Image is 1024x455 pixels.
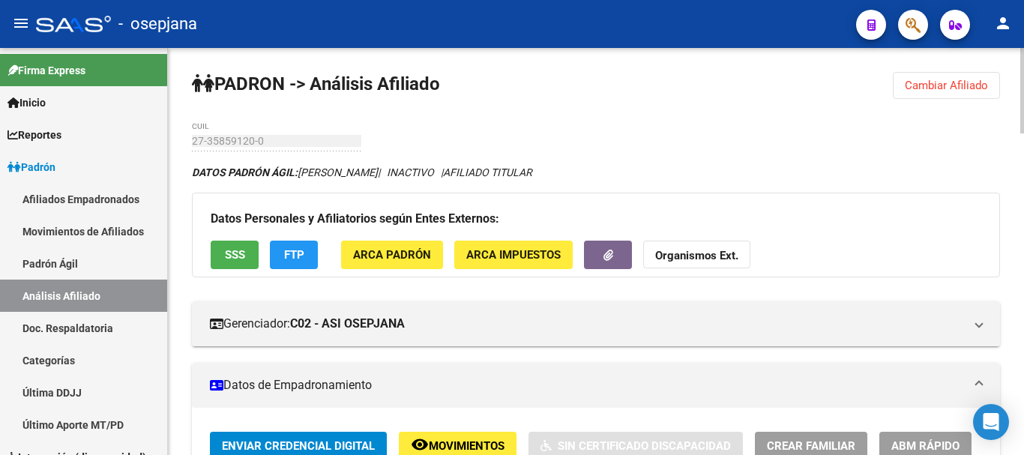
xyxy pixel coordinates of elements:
[443,166,532,178] span: AFILIADO TITULAR
[270,241,318,268] button: FTP
[192,166,532,178] i: | INACTIVO |
[211,208,981,229] h3: Datos Personales y Afiliatorios según Entes Externos:
[192,363,1000,408] mat-expansion-panel-header: Datos de Empadronamiento
[210,377,964,394] mat-panel-title: Datos de Empadronamiento
[192,73,440,94] strong: PADRON -> Análisis Afiliado
[7,159,55,175] span: Padrón
[558,439,731,453] span: Sin Certificado Discapacidad
[290,316,405,332] strong: C02 - ASI OSEPJANA
[222,439,375,453] span: Enviar Credencial Digital
[466,249,561,262] span: ARCA Impuestos
[905,79,988,92] span: Cambiar Afiliado
[643,241,750,268] button: Organismos Ext.
[994,14,1012,32] mat-icon: person
[353,249,431,262] span: ARCA Padrón
[411,436,429,454] mat-icon: remove_red_eye
[118,7,197,40] span: - osepjana
[655,250,738,263] strong: Organismos Ext.
[454,241,573,268] button: ARCA Impuestos
[211,241,259,268] button: SSS
[891,439,960,453] span: ABM Rápido
[7,127,61,143] span: Reportes
[192,166,378,178] span: [PERSON_NAME]
[7,94,46,111] span: Inicio
[192,301,1000,346] mat-expansion-panel-header: Gerenciador:C02 - ASI OSEPJANA
[893,72,1000,99] button: Cambiar Afiliado
[973,404,1009,440] div: Open Intercom Messenger
[341,241,443,268] button: ARCA Padrón
[7,62,85,79] span: Firma Express
[767,439,855,453] span: Crear Familiar
[284,249,304,262] span: FTP
[12,14,30,32] mat-icon: menu
[192,166,298,178] strong: DATOS PADRÓN ÁGIL:
[225,249,245,262] span: SSS
[429,439,505,453] span: Movimientos
[210,316,964,332] mat-panel-title: Gerenciador:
